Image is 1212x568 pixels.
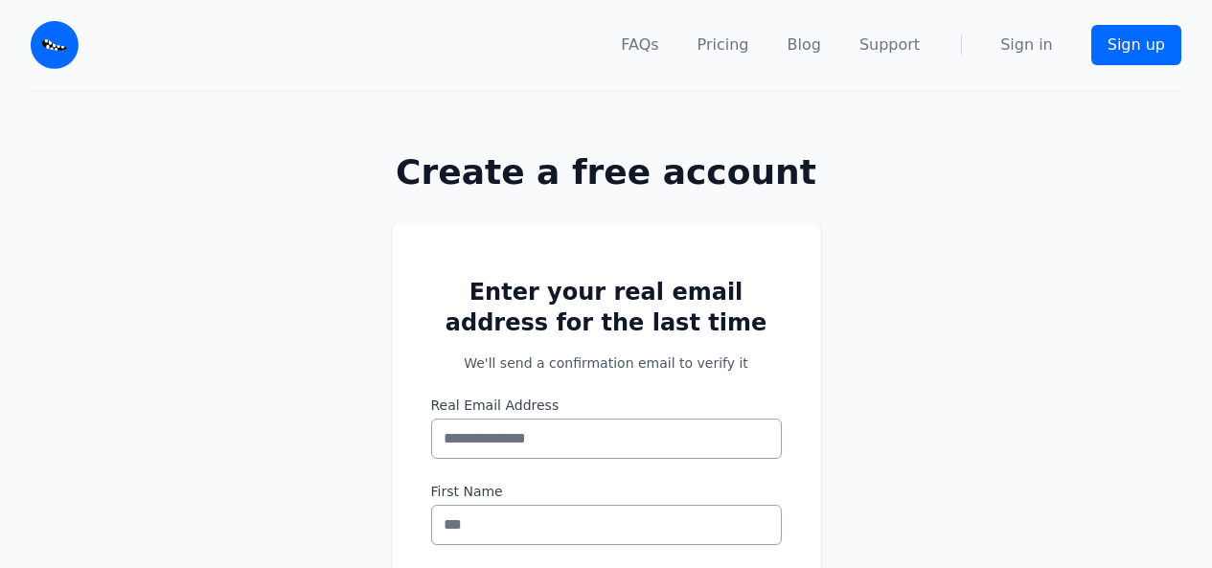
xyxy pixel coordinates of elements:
a: Blog [788,34,821,57]
a: Pricing [697,34,749,57]
h1: Create a free account [331,153,882,192]
img: Email Monster [31,21,79,69]
label: Real Email Address [431,396,782,415]
h2: Enter your real email address for the last time [431,277,782,338]
label: First Name [431,482,782,501]
a: FAQs [621,34,658,57]
a: Support [859,34,920,57]
a: Sign in [1000,34,1053,57]
a: Sign up [1091,25,1181,65]
p: We'll send a confirmation email to verify it [431,353,782,373]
